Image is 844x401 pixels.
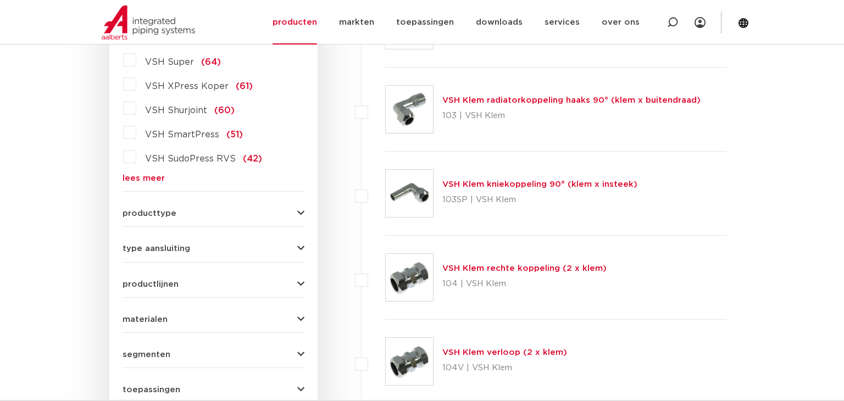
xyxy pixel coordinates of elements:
span: materialen [123,315,168,324]
span: (64) [201,58,221,66]
img: Thumbnail for VSH Klem kniekoppeling 90° (klem x insteek) [386,170,433,217]
span: (51) [226,130,243,139]
img: Thumbnail for VSH Klem radiatorkoppeling haaks 90° (klem x buitendraad) [386,86,433,133]
a: VSH Klem verloop (2 x klem) [442,348,567,357]
img: Thumbnail for VSH Klem rechte koppeling (2 x klem) [386,254,433,301]
p: 104V | VSH Klem [442,359,567,377]
a: VSH Klem radiatorkoppeling haaks 90° (klem x buitendraad) [442,96,701,104]
a: VSH Klem kniekoppeling 90° (klem x insteek) [442,180,637,188]
a: lees meer [123,174,304,182]
button: segmenten [123,350,304,359]
span: toepassingen [123,386,180,394]
p: 103 | VSH Klem [442,107,701,125]
span: (42) [243,154,262,163]
img: Thumbnail for VSH Klem verloop (2 x klem) [386,338,433,385]
span: (60) [214,106,235,115]
button: type aansluiting [123,244,304,253]
span: VSH Shurjoint [145,106,207,115]
p: 104 | VSH Klem [442,275,607,293]
span: segmenten [123,350,170,359]
span: VSH XPress Koper [145,82,229,91]
span: VSH Super [145,58,194,66]
button: productlijnen [123,280,304,288]
span: producttype [123,209,176,218]
span: type aansluiting [123,244,190,253]
span: (61) [236,82,253,91]
button: materialen [123,315,304,324]
button: producttype [123,209,304,218]
button: toepassingen [123,386,304,394]
p: 103SP | VSH Klem [442,191,637,209]
span: productlijnen [123,280,179,288]
span: VSH SmartPress [145,130,219,139]
span: VSH SudoPress RVS [145,154,236,163]
a: VSH Klem rechte koppeling (2 x klem) [442,264,607,272]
